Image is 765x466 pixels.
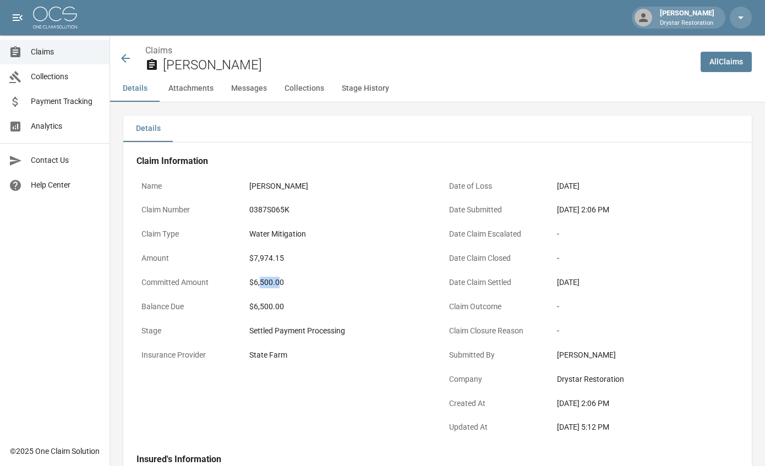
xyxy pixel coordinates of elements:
h4: Insured's Information [136,454,739,465]
span: Contact Us [31,155,101,166]
p: Submitted By [444,344,543,366]
div: © 2025 One Claim Solution [10,446,100,457]
div: - [557,325,734,337]
div: Drystar Restoration [557,374,734,385]
button: Stage History [333,75,398,102]
div: Water Mitigation [249,228,426,240]
button: Details [123,116,173,142]
div: details tabs [123,116,752,142]
p: Claim Closure Reason [444,320,543,342]
div: [DATE] 5:12 PM [557,421,734,433]
p: Created At [444,393,543,414]
p: Date Claim Escalated [444,223,543,245]
div: 0387S065K [249,204,426,216]
a: Claims [145,45,172,56]
div: $6,500.00 [249,277,426,288]
p: Date Submitted [444,199,543,221]
button: Details [110,75,160,102]
p: Stage [136,320,236,342]
div: $7,974.15 [249,253,426,264]
p: Committed Amount [136,272,236,293]
h4: Claim Information [136,156,739,167]
span: Help Center [31,179,101,191]
h2: [PERSON_NAME] [163,57,692,73]
button: open drawer [7,7,29,29]
div: [DATE] [557,180,734,192]
div: [PERSON_NAME] [557,349,734,361]
p: Date Claim Settled [444,272,543,293]
img: ocs-logo-white-transparent.png [33,7,77,29]
div: State Farm [249,349,426,361]
p: Drystar Restoration [660,19,714,28]
p: Amount [136,248,236,269]
p: Balance Due [136,296,236,317]
span: Payment Tracking [31,96,101,107]
div: [DATE] [557,277,734,288]
div: [DATE] 2:06 PM [557,204,734,216]
div: [PERSON_NAME] [655,8,719,28]
p: Updated At [444,416,543,438]
button: Messages [222,75,276,102]
p: Insurance Provider [136,344,236,366]
div: [PERSON_NAME] [249,180,426,192]
p: Claim Outcome [444,296,543,317]
button: Attachments [160,75,222,102]
nav: breadcrumb [145,44,692,57]
div: - [557,228,734,240]
span: Analytics [31,120,101,132]
p: Date Claim Closed [444,248,543,269]
p: Date of Loss [444,176,543,197]
p: Claim Type [136,223,236,245]
p: Name [136,176,236,197]
p: Claim Number [136,199,236,221]
span: Claims [31,46,101,58]
div: - [557,253,734,264]
p: Company [444,369,543,390]
span: Collections [31,71,101,83]
div: $6,500.00 [249,301,426,313]
div: - [557,301,734,313]
button: Collections [276,75,333,102]
a: AllClaims [701,52,752,72]
div: Settled Payment Processing [249,325,426,337]
div: anchor tabs [110,75,765,102]
div: [DATE] 2:06 PM [557,398,734,409]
